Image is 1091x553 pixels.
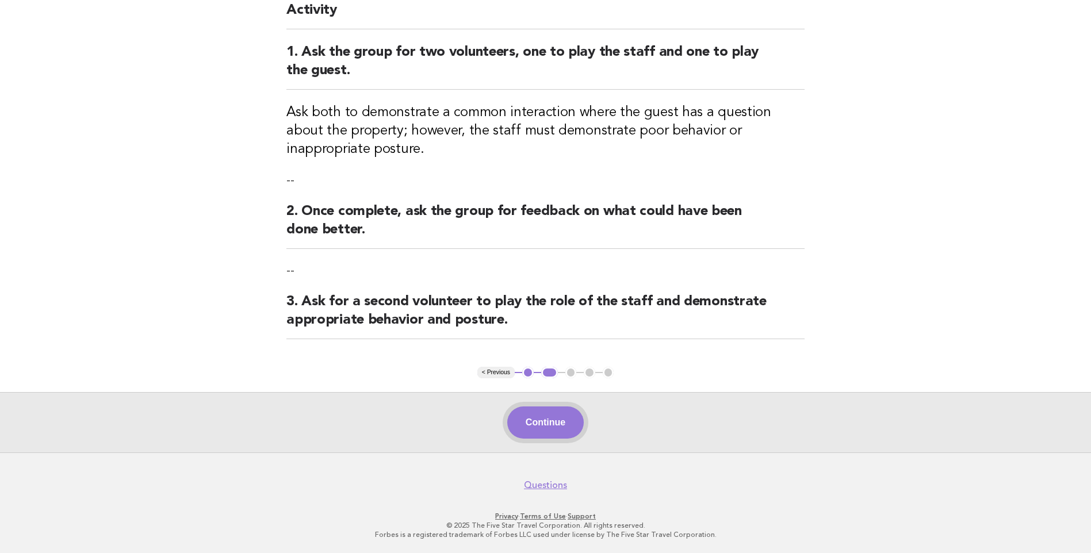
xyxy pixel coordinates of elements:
h3: Ask both to demonstrate a common interaction where the guest has a question about the property; h... [286,103,805,159]
p: Forbes is a registered trademark of Forbes LLC used under license by The Five Star Travel Corpora... [194,530,898,539]
h2: 1. Ask the group for two volunteers, one to play the staff and one to play the guest. [286,43,805,90]
h2: 3. Ask for a second volunteer to play the role of the staff and demonstrate appropriate behavior ... [286,293,805,339]
a: Privacy [495,512,518,520]
h2: 2. Once complete, ask the group for feedback on what could have been done better. [286,202,805,249]
a: Questions [524,479,567,491]
button: 1 [522,367,534,378]
a: Support [568,512,596,520]
button: Continue [507,406,584,439]
button: 2 [541,367,558,378]
p: -- [286,172,805,189]
p: © 2025 The Five Star Travel Corporation. All rights reserved. [194,521,898,530]
p: -- [286,263,805,279]
h2: Activity [286,1,805,29]
a: Terms of Use [520,512,566,520]
p: · · [194,512,898,521]
button: < Previous [477,367,515,378]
